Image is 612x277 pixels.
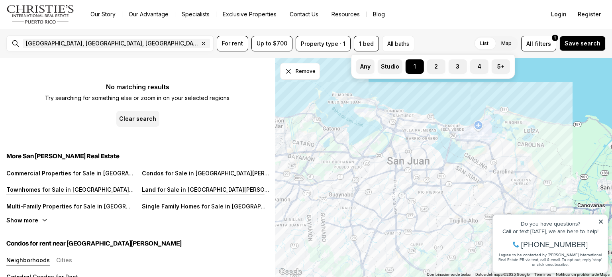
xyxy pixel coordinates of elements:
[6,170,205,177] a: Commercial Properties for Sale in [GEOGRAPHIC_DATA][PERSON_NAME]
[6,152,269,160] h5: More San [PERSON_NAME] Real Estate
[283,9,325,20] button: Contact Us
[116,111,159,127] button: Clear search
[119,116,156,122] p: Clear search
[142,186,156,193] p: Land
[175,9,216,20] a: Specialists
[382,36,414,51] button: All baths
[41,186,175,193] p: for Sale in [GEOGRAPHIC_DATA][PERSON_NAME]
[45,93,231,103] p: Try searching for something else or zoom in on your selected regions.
[8,26,115,31] div: Call or text [DATE], we are here to help!
[142,170,164,177] p: Condos
[72,203,206,210] p: for Sale in [GEOGRAPHIC_DATA][PERSON_NAME]
[554,35,556,41] span: 1
[6,186,175,193] a: Townhomes for Sale in [GEOGRAPHIC_DATA][PERSON_NAME]
[551,11,567,18] span: Login
[354,36,379,51] button: 1 bed
[526,39,533,48] span: All
[222,40,243,47] span: For rent
[559,36,606,51] button: Save search
[406,59,424,74] label: 1
[45,84,231,90] p: No matching results
[6,240,269,248] h5: Condos for rent near [GEOGRAPHIC_DATA][PERSON_NAME]
[492,59,510,74] label: 5+
[565,40,600,47] span: Save search
[217,36,248,51] button: For rent
[578,11,601,18] span: Register
[280,63,320,80] button: Dismiss drawing
[475,272,530,277] span: Datos del mapa ©2025 Google
[521,36,556,51] button: Allfilters1
[122,9,175,20] a: Our Advantage
[449,59,467,74] label: 3
[142,186,290,193] a: Land for Sale in [GEOGRAPHIC_DATA][PERSON_NAME]
[251,36,292,51] button: Up to $700
[257,40,287,47] span: Up to $700
[8,18,115,24] div: Do you have questions?
[6,217,48,224] button: Show more
[470,59,488,74] label: 4
[6,203,206,210] a: Multi-Family Properties for Sale in [GEOGRAPHIC_DATA][PERSON_NAME]
[26,40,199,47] span: [GEOGRAPHIC_DATA], [GEOGRAPHIC_DATA], [GEOGRAPHIC_DATA]
[164,170,298,177] p: for Sale in [GEOGRAPHIC_DATA][PERSON_NAME]
[6,5,75,24] img: logo
[325,9,366,20] a: Resources
[296,36,351,51] button: Property type · 1
[474,36,495,51] label: List
[6,257,50,265] button: Neighborhoods
[200,203,334,210] p: for Sale in [GEOGRAPHIC_DATA][PERSON_NAME]
[33,37,99,45] span: [PHONE_NUMBER]
[156,186,290,193] p: for Sale in [GEOGRAPHIC_DATA][PERSON_NAME]
[142,203,200,210] p: Single Family Homes
[6,203,72,210] p: Multi-Family Properties
[367,9,391,20] a: Blog
[356,59,375,74] label: Any
[71,170,205,177] p: for Sale in [GEOGRAPHIC_DATA][PERSON_NAME]
[84,9,122,20] a: Our Story
[6,170,71,177] p: Commercial Properties
[142,170,298,177] a: Condos for Sale in [GEOGRAPHIC_DATA][PERSON_NAME]
[6,186,41,193] p: Townhomes
[495,36,518,51] label: Map
[216,9,283,20] a: Exclusive Properties
[378,59,402,74] label: Studio
[427,59,445,74] label: 2
[142,203,334,210] a: Single Family Homes for Sale in [GEOGRAPHIC_DATA][PERSON_NAME]
[535,39,551,48] span: filters
[573,6,606,22] button: Register
[10,49,114,64] span: I agree to be contacted by [PERSON_NAME] International Real Estate PR via text, call & email. To ...
[546,6,571,22] button: Login
[56,257,72,265] button: Cities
